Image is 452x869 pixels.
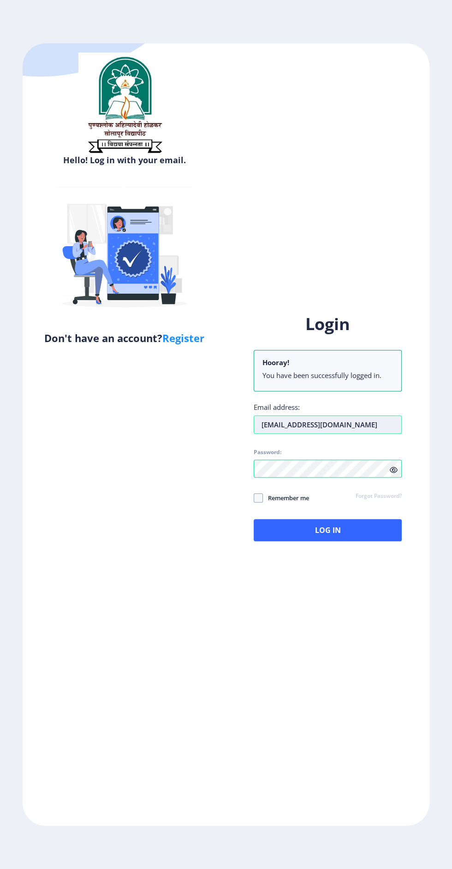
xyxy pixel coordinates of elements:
[262,371,393,380] li: You have been successfully logged in.
[254,519,402,541] button: Log In
[254,402,300,412] label: Email address:
[78,53,171,157] img: sulogo.png
[356,492,402,501] a: Forgot Password?
[44,169,205,331] img: Verified-rafiki.svg
[30,154,219,166] h6: Hello! Log in with your email.
[254,449,281,456] label: Password:
[263,492,309,503] span: Remember me
[254,313,402,335] h1: Login
[30,331,219,345] h5: Don't have an account?
[262,358,289,367] b: Hooray!
[254,415,402,434] input: Email address
[162,331,204,345] a: Register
